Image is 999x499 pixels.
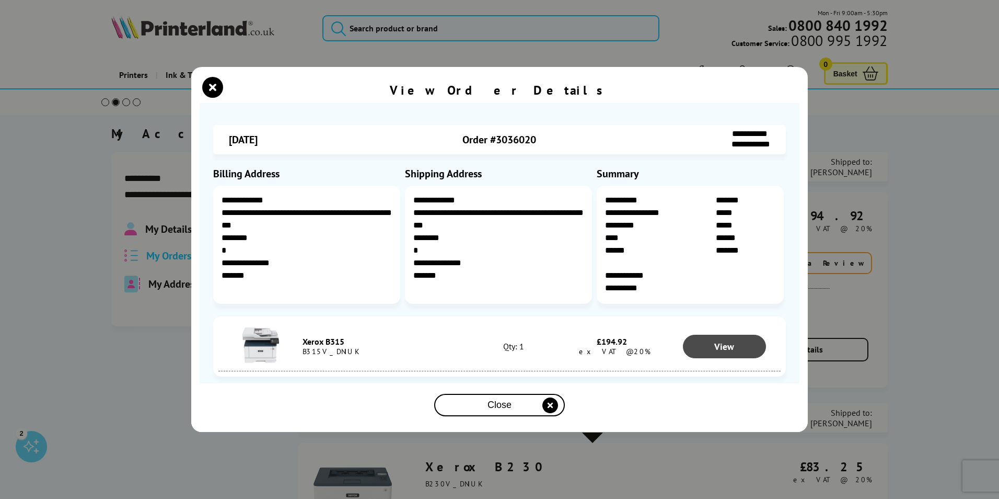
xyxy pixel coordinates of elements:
button: close modal [205,80,220,95]
img: Xerox B315 [242,327,279,364]
div: Billing Address [213,167,402,180]
div: Shipping Address [405,167,594,180]
a: View [683,335,766,358]
div: Summary [597,167,786,180]
div: Qty: 1 [471,341,555,351]
div: Xerox B315 [303,336,471,347]
span: View [714,341,734,353]
span: Order #3036020 [462,133,536,146]
span: ex VAT @20% [574,347,650,356]
span: Close [487,400,512,411]
span: [DATE] [229,133,258,146]
div: B315V_DNIUK [303,347,471,356]
button: close modal [434,394,565,416]
div: View Order Details [390,82,609,98]
span: £194.92 [597,336,627,347]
